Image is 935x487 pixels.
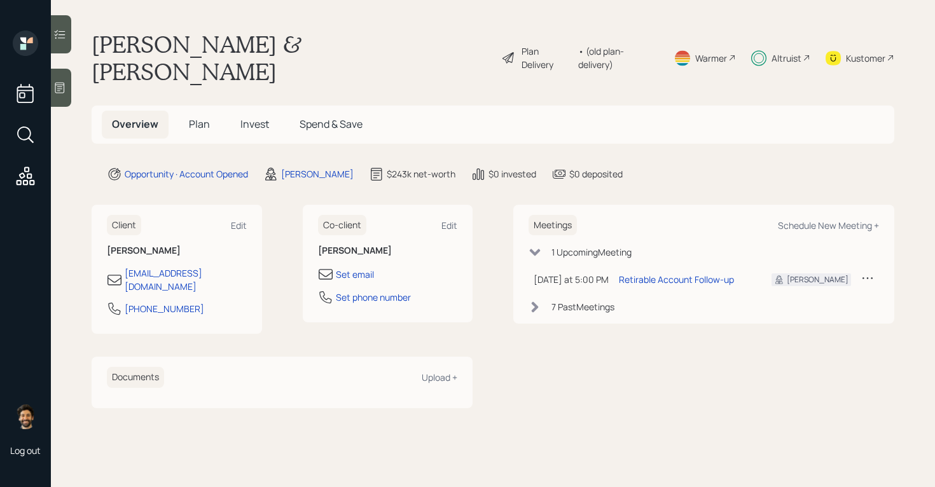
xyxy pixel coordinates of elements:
[318,215,366,236] h6: Co-client
[189,117,210,131] span: Plan
[125,266,247,293] div: [EMAIL_ADDRESS][DOMAIN_NAME]
[231,219,247,231] div: Edit
[772,51,801,65] div: Altruist
[569,167,623,181] div: $0 deposited
[787,274,848,285] div: [PERSON_NAME]
[10,444,41,456] div: Log out
[281,167,354,181] div: [PERSON_NAME]
[318,245,458,256] h6: [PERSON_NAME]
[522,45,572,71] div: Plan Delivery
[441,219,457,231] div: Edit
[846,51,885,65] div: Kustomer
[422,371,457,383] div: Upload +
[387,167,455,181] div: $243k net-worth
[551,300,614,313] div: 7 Past Meeting s
[107,215,141,236] h6: Client
[240,117,269,131] span: Invest
[488,167,536,181] div: $0 invested
[92,31,491,85] h1: [PERSON_NAME] & [PERSON_NAME]
[125,167,248,181] div: Opportunity · Account Opened
[529,215,577,236] h6: Meetings
[13,404,38,429] img: eric-schwartz-headshot.png
[112,117,158,131] span: Overview
[336,291,411,304] div: Set phone number
[778,219,879,231] div: Schedule New Meeting +
[300,117,363,131] span: Spend & Save
[695,51,727,65] div: Warmer
[551,245,632,259] div: 1 Upcoming Meeting
[619,273,734,286] div: Retirable Account Follow-up
[107,367,164,388] h6: Documents
[336,268,374,281] div: Set email
[125,302,204,315] div: [PHONE_NUMBER]
[107,245,247,256] h6: [PERSON_NAME]
[534,273,609,286] div: [DATE] at 5:00 PM
[578,45,658,71] div: • (old plan-delivery)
